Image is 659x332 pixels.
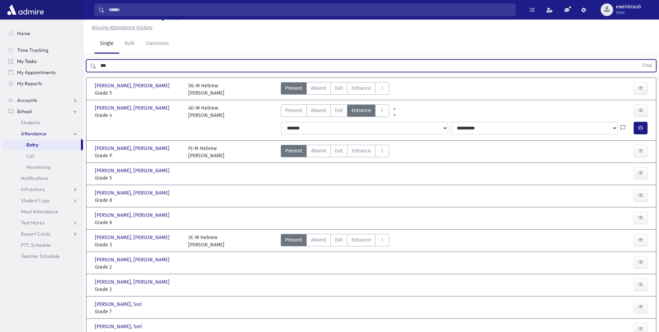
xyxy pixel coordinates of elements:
a: Infractions [3,184,83,195]
span: Infractions [21,186,45,192]
span: Accounts [17,97,37,103]
div: 4D-M Hebrew [PERSON_NAME] [188,104,224,119]
a: List [3,150,83,161]
span: My Tasks [17,58,36,64]
div: AttTypes [281,234,389,248]
a: Accounts [3,95,83,106]
span: Teacher Schedule [21,253,60,259]
a: Report Cards [3,228,83,239]
span: My Appointments [17,69,56,76]
div: AttTypes [281,104,389,119]
span: [PERSON_NAME], [PERSON_NAME] [95,256,171,263]
div: AttTypes [281,82,389,97]
span: Absent [311,85,326,92]
span: Absent [311,147,326,155]
img: AdmirePro [6,3,46,17]
a: Bulk [119,34,140,54]
span: Student Logs [21,197,49,204]
a: Classroom [140,34,174,54]
a: Students [3,117,83,128]
span: [PERSON_NAME], [PERSON_NAME] [95,234,171,241]
span: Exit [335,85,343,92]
a: PTC Schedule [3,239,83,251]
span: [PERSON_NAME], [PERSON_NAME] [95,189,171,197]
span: Entrance [352,236,371,244]
span: Entrance [352,107,371,114]
span: Grade 7 [95,308,181,315]
span: eweintraub [616,4,641,10]
a: Student Logs [3,195,83,206]
span: Students [21,119,40,126]
span: Grade 4 [95,112,181,119]
a: Attendance [3,128,83,139]
span: [PERSON_NAME], [PERSON_NAME] [95,278,171,286]
div: 3C-M Hebrew [PERSON_NAME] [188,234,224,248]
span: School [17,108,32,114]
span: Meal Attendance [21,208,58,215]
span: Grade 2 [95,286,181,293]
span: Grade 5 [95,174,181,182]
a: My Reports [3,78,83,89]
div: AttTypes [281,145,389,159]
a: Notifications [3,173,83,184]
a: My Appointments [3,67,83,78]
a: Meal Attendance [3,206,83,217]
span: Grade 3 [95,241,181,248]
a: School [3,106,83,117]
button: Find [638,60,656,72]
span: Home [17,30,30,37]
span: Present [285,236,302,244]
span: List [26,153,34,159]
span: Entrance [352,85,371,92]
span: Grade 8 [95,197,181,204]
a: Test Marks [3,217,83,228]
a: Time Tracking [3,45,83,56]
span: Time Tracking [17,47,48,53]
span: Present [285,85,302,92]
a: Monitoring [3,161,83,173]
span: Report Cards [21,231,50,237]
span: Grade 5 [95,89,181,97]
span: Exit [335,236,343,244]
a: Teacher Schedule [3,251,83,262]
span: Absent [311,236,326,244]
a: My Tasks [3,56,83,67]
span: Entry [26,142,38,148]
a: Entry [3,139,81,150]
span: [PERSON_NAME], [PERSON_NAME] [95,167,171,174]
span: PTC Schedule [21,242,51,248]
span: Exit [335,107,343,114]
input: Search [105,3,515,16]
a: Single [94,34,119,54]
span: Monitoring [26,164,50,170]
div: 5G-M Hebrew [PERSON_NAME] [188,82,224,97]
div: PJ-M Hebrew [PERSON_NAME] [188,145,224,159]
span: Notifications [21,175,48,181]
span: User [616,10,641,15]
span: Exit [335,147,343,155]
span: [PERSON_NAME], [PERSON_NAME] [95,145,171,152]
span: Entrance [352,147,371,155]
span: Grade 6 [95,219,181,226]
span: Grade P [95,152,181,159]
span: [PERSON_NAME], [PERSON_NAME] [95,212,171,219]
span: [PERSON_NAME], [PERSON_NAME] [95,82,171,89]
span: [PERSON_NAME], Sori [95,323,143,330]
a: Home [3,28,83,39]
u: Missing Attendance History [92,25,153,31]
span: Grade 2 [95,263,181,271]
span: Present [285,107,302,114]
span: Attendance [21,131,47,137]
span: Absent [311,107,326,114]
a: Missing Attendance History [89,25,153,31]
span: My Reports [17,80,42,87]
span: Present [285,147,302,155]
span: Test Marks [21,220,44,226]
span: [PERSON_NAME], [PERSON_NAME] [95,104,171,112]
span: [PERSON_NAME], Sori [95,301,143,308]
